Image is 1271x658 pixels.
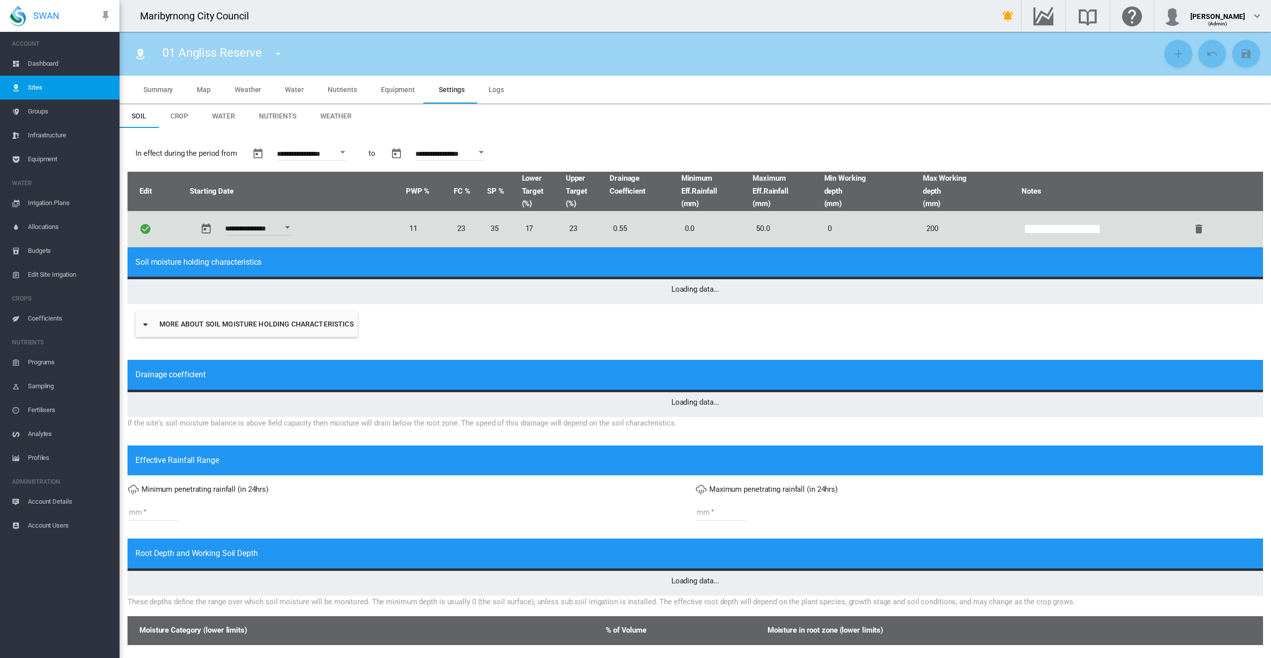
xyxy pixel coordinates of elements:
span: Coefficients [28,307,112,330]
button: Cancel Changes [1198,40,1226,68]
md-icon: icon-pin [100,10,112,22]
span: Minimum Eff.Rainfall (mm) [681,172,752,211]
md-icon: icon-content-save [1240,48,1252,60]
td: 0 [824,211,922,247]
span: Effective Rainfall Range [135,455,219,465]
span: Weather [235,86,261,94]
button: icon-menu-downMore about soil moisture holding characteristics [135,311,358,337]
span: Allocations [28,215,112,239]
span: Notes [1021,185,1181,198]
span: Settings [439,86,465,94]
button: md-calendar [248,144,268,164]
img: SWAN-Landscape-Logo-Colour-drop.png [10,5,26,26]
span: Water [285,86,304,94]
span: Dashboard [28,52,112,76]
span: CROPS [12,291,112,307]
span: Soil moisture holding characteristics [135,257,261,267]
td: 17 [521,211,565,247]
span: Summary [143,86,173,94]
input: Enter Date [415,150,485,160]
span: Equipment [381,86,415,94]
span: Minimum penetrating rainfall (in 24hrs) [141,485,268,494]
td: 50.0 [752,211,823,247]
span: Crop [170,112,189,120]
span: WATER [12,175,112,191]
span: SWAN [33,9,59,22]
span: Water [212,112,235,120]
span: Infrastructure [28,123,112,147]
input: Enter Date [225,225,291,235]
div: If the site's soil moisture balance is above field capacity then moisture will drain below the ro... [127,417,1263,446]
td: 200 [922,211,1021,247]
span: Budgets [28,239,112,263]
span: Field Capacity [454,185,486,198]
span: Weather [320,112,352,120]
td: 23 [453,211,487,247]
md-icon: icon-menu-down [139,319,151,330]
md-icon: icon-delete [1193,223,1205,235]
button: icon-menu-down [268,44,288,64]
img: profile.jpg [1162,6,1182,26]
span: Logs [489,86,504,94]
span: Irrigation Plans [28,191,112,215]
span: 01 Angliss Reserve [162,46,262,60]
button: Open calendar [279,219,297,236]
input: Enter Date [277,150,347,160]
span: Starting Date [190,185,404,198]
button: Add New Setting [1164,40,1192,68]
td: 23 [565,211,609,247]
span: Map [197,86,211,94]
button: icon-bell-ring [998,6,1018,26]
md-icon: icon-menu-down [272,48,284,60]
span: (Admin) [1208,21,1228,26]
td: 11 [405,211,453,247]
td: 35 [487,211,521,247]
md-icon: icon-chevron-down [1251,10,1263,22]
span: Sampling [28,374,112,398]
span: Drainage coefficient [135,370,206,379]
span: Lower Target (%) [522,172,565,211]
th: Moisture in root zone (lower limits) [767,616,1263,645]
span: Programs [28,350,112,374]
span: In effect during the period from [135,147,237,160]
button: md-calendar [386,144,406,164]
span: Edit Site Irrigation [28,263,112,287]
md-icon: Go to the Data Hub [1031,10,1055,22]
button: Open calendar [334,143,352,161]
span: Maximum Eff.Rainfall (mm) [753,172,823,211]
button: Open calendar [472,143,490,161]
div: These depths define the range over which soil moisture will be monitored. The minimum depth is us... [127,596,1263,609]
div: Maribyrnong City Council [140,9,258,23]
span: ADMINISTRATION [12,474,112,490]
span: Loading data... [667,281,724,298]
span: Equipment [28,147,112,171]
md-icon: icon-map-marker-radius [134,48,146,60]
span: Analytes [28,422,112,446]
md-icon: icon-weather-pouring [127,484,139,496]
button: Remove [1189,219,1209,239]
div: [PERSON_NAME] [1190,7,1245,17]
span: Permanent Wilting Point [406,185,453,198]
span: Loading data... [667,394,724,411]
span: Min Working depth (mm) [824,172,874,211]
span: Upper Target (%) [566,172,609,211]
md-icon: icon-weather-pouring [695,484,707,496]
span: Maximum penetrating rainfall (in 24hrs) [709,485,838,494]
span: Saturation Point [487,185,520,198]
span: Nutrients [259,112,296,120]
span: Edit [139,185,185,198]
span: to [369,147,376,160]
span: Sites [28,76,112,100]
span: Drainage Coefficient [610,172,680,211]
span: Groups [28,100,112,123]
md-icon: Search the knowledge base [1076,10,1100,22]
span: Fertilisers [28,398,112,422]
span: Loading data... [667,572,724,589]
span: ACCOUNT [12,36,112,52]
span: NUTRIENTS [12,334,112,350]
button: Click to go to list of Sites [130,44,150,64]
tr: Enter Date Open calendar 11 23 35 17 23 0.55 0.0 50.0 0 200 Remove [127,211,1263,247]
span: Nutrients [328,86,357,94]
md-icon: icon-undo [1206,48,1218,60]
button: md-calendar [196,219,216,239]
